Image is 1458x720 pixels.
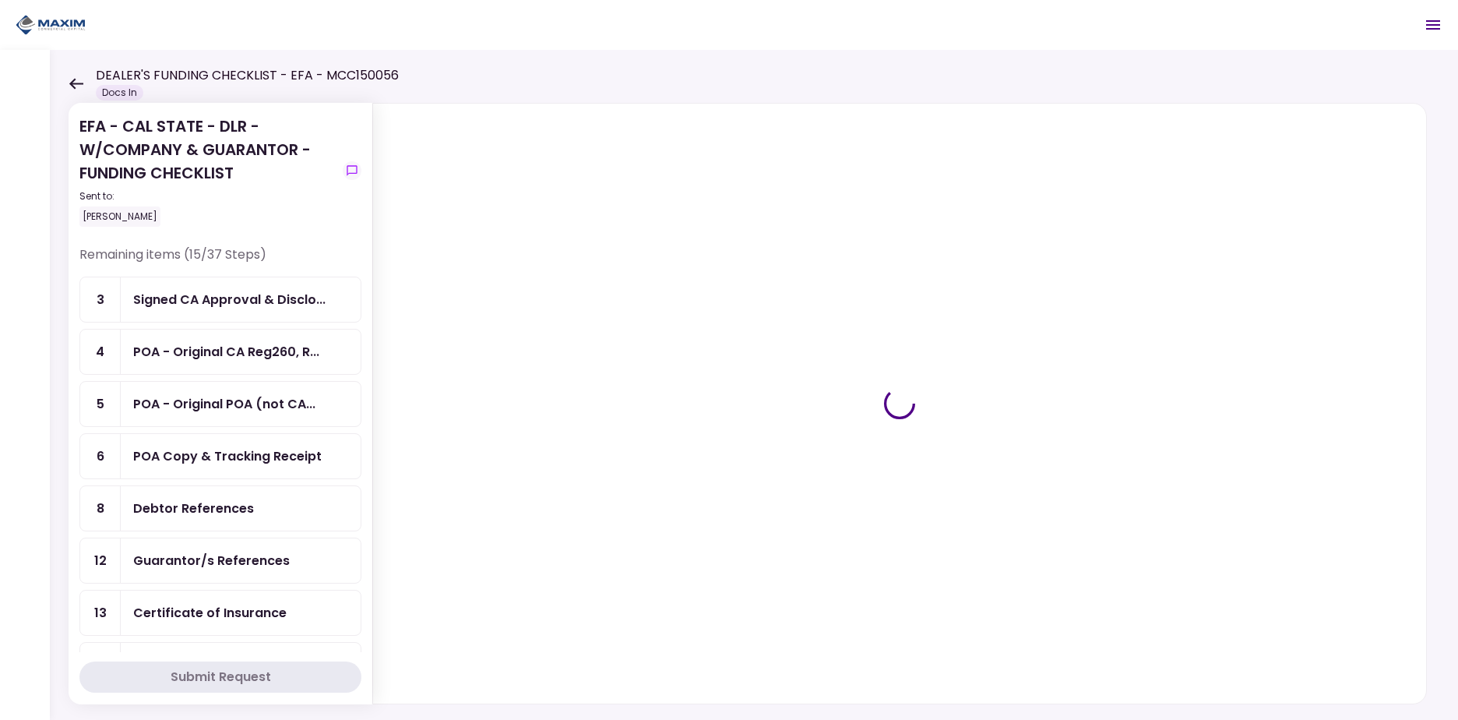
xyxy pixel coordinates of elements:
a: 4POA - Original CA Reg260, Reg256, & Reg4008 [79,329,361,375]
h1: DEALER'S FUNDING CHECKLIST - EFA - MCC150056 [96,66,399,85]
div: Debtor References [133,499,254,518]
div: EFA - CAL STATE - DLR - W/COMPANY & GUARANTOR - FUNDING CHECKLIST [79,115,336,227]
div: 15 [80,643,121,712]
a: 15Proof of Company FEINresubmitYour file has been rejected [79,642,361,713]
div: 13 [80,591,121,635]
a: 5POA - Original POA (not CA or GA) [79,381,361,427]
div: POA - Original POA (not CA or GA) [133,394,315,414]
div: POA - Original CA Reg260, Reg256, & Reg4008 [133,342,319,362]
div: Guarantor/s References [133,551,290,570]
button: Submit Request [79,662,361,693]
div: Remaining items (15/37 Steps) [79,245,361,277]
a: 6POA Copy & Tracking Receipt [79,433,361,479]
a: 8Debtor References [79,485,361,531]
div: Docs In [96,85,143,101]
a: 3Signed CA Approval & Disclosure Forms [79,277,361,323]
div: 6 [80,434,121,478]
div: POA Copy & Tracking Receipt [133,446,322,466]
a: 13Certificate of Insurance [79,590,361,636]
div: 3 [80,277,121,322]
div: Certificate of Insurance [133,603,287,623]
img: Partner icon [16,13,86,37]
div: 5 [80,382,121,426]
div: Submit Request [171,668,271,686]
button: show-messages [343,161,361,180]
div: 8 [80,486,121,531]
div: 12 [80,538,121,583]
div: 4 [80,330,121,374]
div: [PERSON_NAME] [79,206,160,227]
div: Signed CA Approval & Disclosure Forms [133,290,326,309]
a: 12Guarantor/s References [79,538,361,584]
button: Open menu [1414,6,1452,44]
div: Sent to: [79,189,336,203]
